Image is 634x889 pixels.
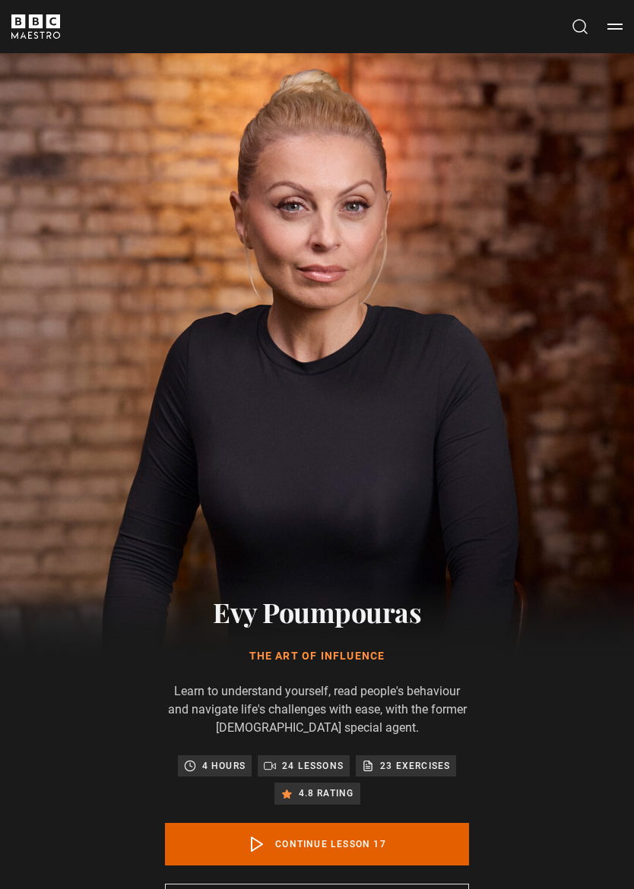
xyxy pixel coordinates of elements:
[380,758,450,774] p: 23 exercises
[299,786,354,801] p: 4.8 rating
[165,593,469,631] h2: Evy Poumpouras
[282,758,344,774] p: 24 lessons
[165,649,469,664] h1: The Art of Influence
[202,758,246,774] p: 4 hours
[165,682,469,737] p: Learn to understand yourself, read people's behaviour and navigate life's challenges with ease, w...
[165,823,469,865] a: Continue lesson 17
[607,19,623,34] button: Toggle navigation
[11,14,60,39] svg: BBC Maestro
